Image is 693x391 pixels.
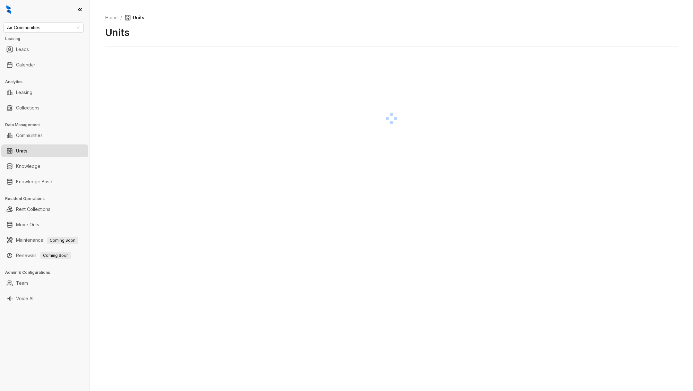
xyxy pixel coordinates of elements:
[1,277,88,290] li: Team
[16,129,43,142] a: Communities
[1,175,88,188] li: Knowledge Base
[1,218,88,231] li: Move Outs
[1,58,88,71] li: Calendar
[5,196,90,202] h3: Resident Operations
[120,14,122,21] li: /
[6,5,11,14] img: logo
[1,129,88,142] li: Communities
[16,249,71,262] a: RenewalsComing Soon
[16,218,39,231] a: Move Outs
[16,101,39,114] a: Collections
[105,26,130,39] h2: Units
[5,79,90,85] h3: Analytics
[16,175,52,188] a: Knowledge Base
[1,234,88,247] li: Maintenance
[16,292,33,305] a: Voice AI
[5,270,90,275] h3: Admin & Configurations
[1,43,88,56] li: Leads
[47,237,78,244] span: Coming Soon
[16,86,32,99] a: Leasing
[124,14,144,21] span: Units
[1,292,88,305] li: Voice AI
[1,160,88,173] li: Knowledge
[1,249,88,262] li: Renewals
[104,14,119,21] a: Home
[7,23,80,32] span: Air Communities
[16,144,28,157] a: Units
[1,203,88,216] li: Rent Collections
[16,277,28,290] a: Team
[5,122,90,128] h3: Data Management
[16,43,29,56] a: Leads
[1,86,88,99] li: Leasing
[40,252,71,259] span: Coming Soon
[16,203,50,216] a: Rent Collections
[16,160,40,173] a: Knowledge
[5,36,90,42] h3: Leasing
[1,144,88,157] li: Units
[16,58,35,71] a: Calendar
[1,101,88,114] li: Collections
